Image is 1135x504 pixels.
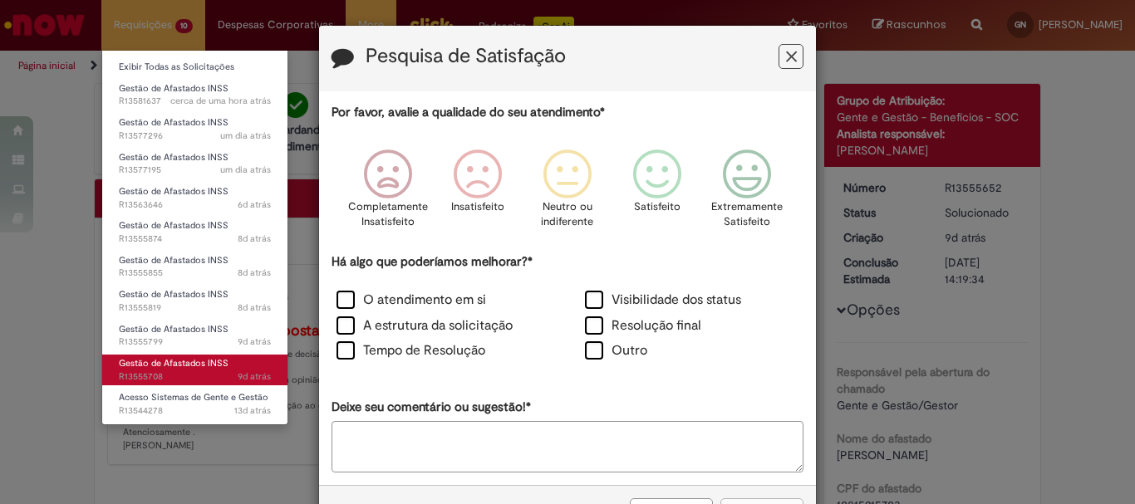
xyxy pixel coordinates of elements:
div: Extremamente Satisfeito [705,137,789,251]
time: 22/09/2025 15:13:34 [238,301,271,314]
span: R13563646 [119,198,271,212]
label: Tempo de Resolução [337,341,485,360]
div: Satisfeito [615,137,700,251]
a: Aberto R13544278 : Acesso Sistemas de Gente e Gestão [102,389,287,419]
span: R13555819 [119,301,271,315]
time: 22/09/2025 14:57:44 [238,370,271,383]
span: um dia atrás [220,164,271,176]
span: R13577296 [119,130,271,143]
time: 29/09/2025 14:19:39 [220,164,271,176]
time: 17/09/2025 15:20:36 [234,404,271,417]
time: 22/09/2025 15:11:13 [238,335,271,348]
p: Insatisfeito [451,199,504,215]
p: Extremamente Satisfeito [711,199,783,230]
div: Completamente Insatisfeito [345,137,430,251]
span: R13577195 [119,164,271,177]
span: 13d atrás [234,404,271,417]
div: Há algo que poderíamos melhorar?* [332,253,803,365]
span: 8d atrás [238,232,271,245]
span: Gestão de Afastados INSS [119,82,228,95]
span: 8d atrás [238,267,271,279]
span: Acesso Sistemas de Gente e Gestão [119,391,268,404]
span: um dia atrás [220,130,271,142]
a: Aberto R13577296 : Gestão de Afastados INSS [102,114,287,144]
a: Aberto R13555708 : Gestão de Afastados INSS [102,355,287,385]
span: Gestão de Afastados INSS [119,254,228,267]
a: Aberto R13555874 : Gestão de Afastados INSS [102,217,287,247]
p: Neutro ou indiferente [538,199,597,230]
time: 22/09/2025 15:20:37 [238,267,271,279]
label: Por favor, avalie a qualidade do seu atendimento* [332,104,605,121]
a: Aberto R13563646 : Gestão de Afastados INSS [102,183,287,213]
label: Pesquisa de Satisfação [366,46,566,67]
span: R13555708 [119,370,271,384]
span: Gestão de Afastados INSS [119,185,228,198]
div: Insatisfeito [435,137,520,251]
span: Gestão de Afastados INSS [119,116,228,129]
span: Gestão de Afastados INSS [119,288,228,301]
a: Aberto R13555799 : Gestão de Afastados INSS [102,321,287,351]
span: R13581637 [119,95,271,108]
a: Aberto R13577195 : Gestão de Afastados INSS [102,149,287,179]
a: Aberto R13555819 : Gestão de Afastados INSS [102,286,287,316]
span: R13555799 [119,335,271,349]
label: A estrutura da solicitação [337,316,513,335]
p: Completamente Insatisfeito [348,199,428,230]
time: 24/09/2025 15:29:11 [238,198,271,211]
time: 29/09/2025 14:31:30 [220,130,271,142]
label: Outro [585,341,647,360]
label: Visibilidade dos status [585,291,741,310]
label: Resolução final [585,316,701,335]
p: Satisfeito [634,199,681,215]
span: Gestão de Afastados INSS [119,219,228,232]
label: Deixe seu comentário ou sugestão!* [332,399,531,416]
span: R13555874 [119,232,271,246]
a: Aberto R13555855 : Gestão de Afastados INSS [102,252,287,282]
ul: Requisições [101,50,288,425]
label: O atendimento em si [337,291,486,310]
span: R13555855 [119,267,271,280]
span: Gestão de Afastados INSS [119,357,228,369]
span: 9d atrás [238,335,271,348]
span: R13544278 [119,404,271,418]
a: Exibir Todas as Solicitações [102,58,287,76]
span: 9d atrás [238,370,271,383]
span: 8d atrás [238,301,271,314]
div: Neutro ou indiferente [525,137,610,251]
span: Gestão de Afastados INSS [119,323,228,335]
a: Aberto R13581637 : Gestão de Afastados INSS [102,80,287,110]
span: cerca de uma hora atrás [170,95,271,107]
span: 6d atrás [238,198,271,211]
span: Gestão de Afastados INSS [119,151,228,164]
time: 22/09/2025 15:24:20 [238,232,271,245]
